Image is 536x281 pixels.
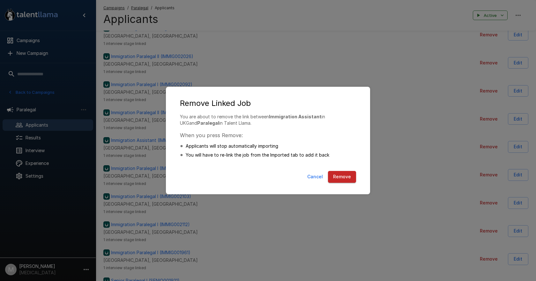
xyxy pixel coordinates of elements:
p: When you press Remove: [180,131,356,139]
p: You will have to re-link the job from the Imported tab to add it back [186,152,329,158]
h2: Remove Linked Job [172,93,364,114]
b: Paralegal [197,120,219,126]
p: You are about to remove the link between in UKG and in Talent Llama. [180,114,356,126]
button: Remove [328,171,356,183]
b: Immigration Assistant [269,114,322,119]
button: Cancel [305,171,325,183]
p: Applicants will stop automatically importing [186,143,278,149]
